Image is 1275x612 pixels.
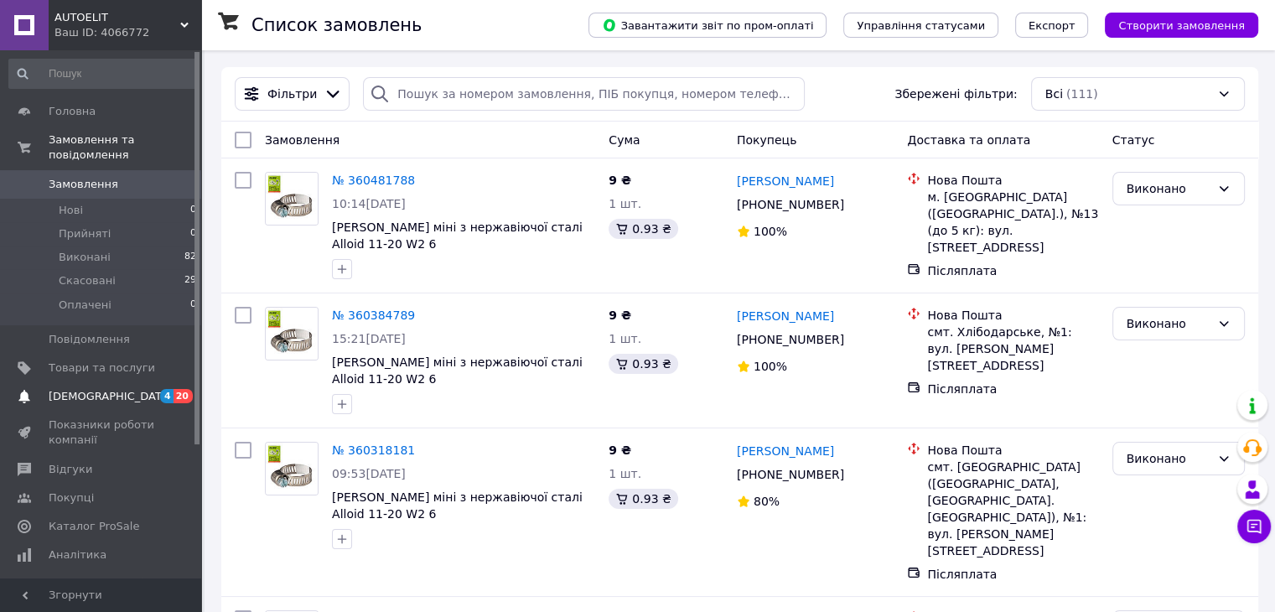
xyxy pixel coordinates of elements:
a: Фото товару [265,307,319,360]
span: Товари та послуги [49,360,155,376]
span: 0 [190,298,196,313]
button: Створити замовлення [1105,13,1258,38]
span: Всі [1045,86,1063,102]
a: № 360481788 [332,174,415,187]
a: [PERSON_NAME] [737,443,834,459]
span: Створити замовлення [1118,19,1245,32]
span: 20 [174,389,193,403]
span: Фільтри [267,86,317,102]
button: Завантажити звіт по пром-оплаті [588,13,827,38]
div: смт. Хлібодарське, №1: вул. [PERSON_NAME][STREET_ADDRESS] [927,324,1098,374]
span: Статус [1112,133,1155,147]
span: 4 [160,389,174,403]
span: Експорт [1029,19,1075,32]
a: [PERSON_NAME] міні з нержавіючої сталі Alloid 11-20 W2 6 [332,355,583,386]
img: Фото товару [266,173,318,225]
a: Фото товару [265,172,319,226]
div: Післяплата [927,566,1098,583]
span: Замовлення [265,133,339,147]
span: Доставка та оплата [907,133,1030,147]
span: AUTOELIT [54,10,180,25]
span: Головна [49,104,96,119]
span: 80% [754,495,780,508]
span: Прийняті [59,226,111,241]
div: смт. [GEOGRAPHIC_DATA] ([GEOGRAPHIC_DATA], [GEOGRAPHIC_DATA]. [GEOGRAPHIC_DATA]), №1: вул. [PERSO... [927,459,1098,559]
span: Збережені фільтри: [894,86,1017,102]
input: Пошук [8,59,198,89]
span: Інструменти веб-майстра та SEO [49,576,155,606]
a: Фото товару [265,442,319,495]
span: 9 ₴ [609,174,631,187]
div: Виконано [1127,449,1210,468]
span: Скасовані [59,273,116,288]
span: Повідомлення [49,332,130,347]
span: Каталог ProSale [49,519,139,534]
div: 0.93 ₴ [609,219,677,239]
span: Покупці [49,490,94,506]
span: Замовлення та повідомлення [49,132,201,163]
div: Виконано [1127,179,1210,198]
span: 0 [190,203,196,218]
span: 100% [754,360,787,373]
span: Покупець [737,133,796,147]
img: Фото товару [266,443,318,495]
span: 1 шт. [609,467,641,480]
div: Виконано [1127,314,1210,333]
button: Чат з покупцем [1237,510,1271,543]
span: (111) [1066,87,1098,101]
span: 15:21[DATE] [332,332,406,345]
div: 0.93 ₴ [609,489,677,509]
span: Нові [59,203,83,218]
span: 9 ₴ [609,309,631,322]
div: Нова Пошта [927,307,1098,324]
span: Cума [609,133,640,147]
span: Відгуки [49,462,92,477]
a: [PERSON_NAME] міні з нержавіючої сталі Alloid 11-20 W2 6 [332,220,583,251]
span: 100% [754,225,787,238]
span: 82 [184,250,196,265]
span: 9 ₴ [609,443,631,457]
span: [DEMOGRAPHIC_DATA] [49,389,173,404]
h1: Список замовлень [251,15,422,35]
a: [PERSON_NAME] [737,308,834,324]
div: Ваш ID: 4066772 [54,25,201,40]
div: Нова Пошта [927,172,1098,189]
div: [PHONE_NUMBER] [733,328,847,351]
span: Управління статусами [857,19,985,32]
span: 1 шт. [609,332,641,345]
span: 09:53[DATE] [332,467,406,480]
span: Замовлення [49,177,118,192]
button: Експорт [1015,13,1089,38]
div: Нова Пошта [927,442,1098,459]
a: № 360384789 [332,309,415,322]
button: Управління статусами [843,13,998,38]
span: 0 [190,226,196,241]
span: Показники роботи компанії [49,418,155,448]
span: 29 [184,273,196,288]
span: 1 шт. [609,197,641,210]
a: Створити замовлення [1088,18,1258,31]
span: Аналітика [49,547,106,563]
div: м. [GEOGRAPHIC_DATA] ([GEOGRAPHIC_DATA].), №13 (до 5 кг): вул. [STREET_ADDRESS] [927,189,1098,256]
div: 0.93 ₴ [609,354,677,374]
a: [PERSON_NAME] міні з нержавіючої сталі Alloid 11-20 W2 6 [332,490,583,521]
img: Фото товару [266,308,318,360]
span: Виконані [59,250,111,265]
a: № 360318181 [332,443,415,457]
a: [PERSON_NAME] [737,173,834,189]
div: [PHONE_NUMBER] [733,193,847,216]
span: 10:14[DATE] [332,197,406,210]
div: Післяплата [927,262,1098,279]
span: Завантажити звіт по пром-оплаті [602,18,813,33]
div: [PHONE_NUMBER] [733,463,847,486]
span: Оплачені [59,298,111,313]
div: Післяплата [927,381,1098,397]
input: Пошук за номером замовлення, ПІБ покупця, номером телефону, Email, номером накладної [363,77,805,111]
